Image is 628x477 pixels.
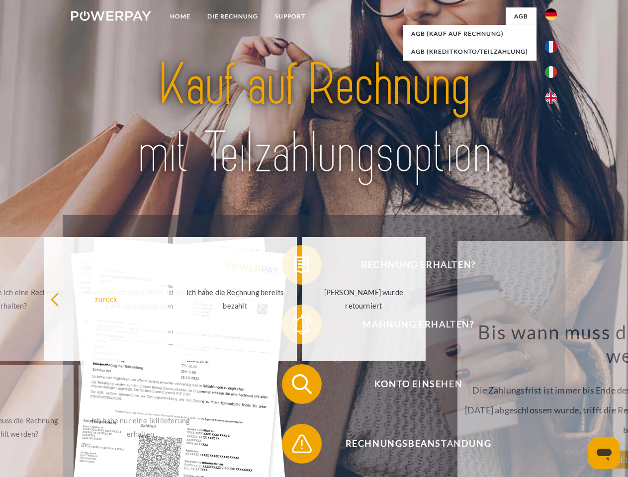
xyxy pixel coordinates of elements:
[296,424,540,464] span: Rechnungsbeanstandung
[545,92,557,104] img: en
[545,8,557,20] img: de
[289,431,314,456] img: qb_warning.svg
[282,424,540,464] button: Rechnungsbeanstandung
[199,7,267,25] a: DIE RECHNUNG
[403,25,537,43] a: AGB (Kauf auf Rechnung)
[95,48,533,190] img: title-powerpay_de.svg
[403,43,537,61] a: AGB (Kreditkonto/Teilzahlung)
[71,11,151,21] img: logo-powerpay-white.svg
[588,437,620,469] iframe: Schaltfläche zum Öffnen des Messaging-Fensters
[289,372,314,397] img: qb_search.svg
[162,7,199,25] a: Home
[267,7,314,25] a: SUPPORT
[179,286,291,313] div: Ich habe die Rechnung bereits bezahlt
[545,41,557,53] img: fr
[296,364,540,404] span: Konto einsehen
[282,364,540,404] button: Konto einsehen
[308,286,420,313] div: [PERSON_NAME] wurde retourniert
[50,292,162,306] div: zurück
[85,414,196,441] div: Ich habe nur eine Teillieferung erhalten
[506,7,537,25] a: agb
[545,66,557,78] img: it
